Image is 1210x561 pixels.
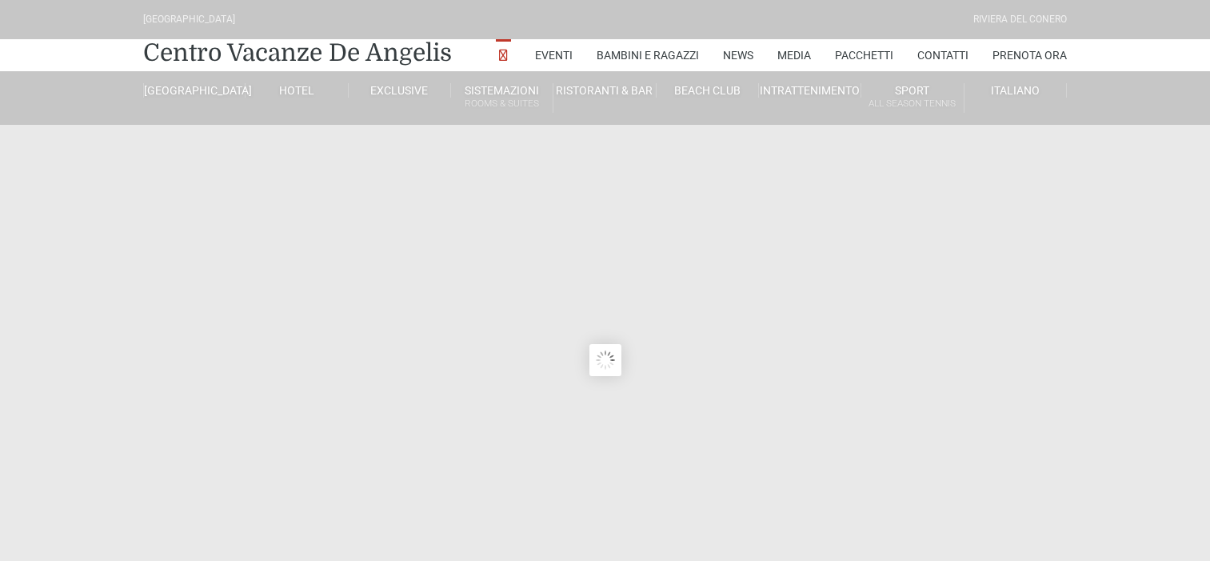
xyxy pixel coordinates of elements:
[835,39,893,71] a: Pacchetti
[451,96,553,111] small: Rooms & Suites
[597,39,699,71] a: Bambini e Ragazzi
[991,84,1040,97] span: Italiano
[777,39,811,71] a: Media
[535,39,573,71] a: Eventi
[143,12,235,27] div: [GEOGRAPHIC_DATA]
[349,83,451,98] a: Exclusive
[861,83,964,113] a: SportAll Season Tennis
[723,39,753,71] a: News
[861,96,963,111] small: All Season Tennis
[451,83,553,113] a: SistemazioniRooms & Suites
[246,83,348,98] a: Hotel
[964,83,1067,98] a: Italiano
[917,39,968,71] a: Contatti
[143,37,452,69] a: Centro Vacanze De Angelis
[553,83,656,98] a: Ristoranti & Bar
[657,83,759,98] a: Beach Club
[143,83,246,98] a: [GEOGRAPHIC_DATA]
[759,83,861,98] a: Intrattenimento
[992,39,1067,71] a: Prenota Ora
[973,12,1067,27] div: Riviera Del Conero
